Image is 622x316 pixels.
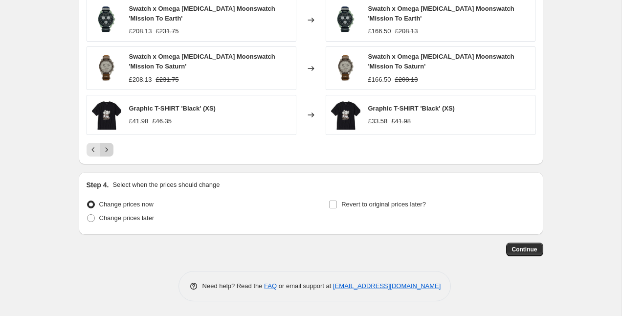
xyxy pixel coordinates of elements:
[100,143,113,157] button: Next
[129,5,275,22] span: Swatch x Omega [MEDICAL_DATA] Moonswatch 'Mission To Earth'
[277,282,333,290] span: or email support at
[129,105,216,112] span: Graphic T-SHIRT 'Black' (XS)
[264,282,277,290] a: FAQ
[368,26,391,36] div: £166.50
[99,201,154,208] span: Change prices now
[129,26,152,36] div: £208.13
[156,75,179,85] strike: £231.75
[395,26,418,36] strike: £208.13
[112,180,220,190] p: Select when the prices should change
[129,116,149,126] div: £41.98
[368,105,455,112] span: Graphic T-SHIRT 'Black' (XS)
[512,246,537,253] span: Continue
[395,75,418,85] strike: £208.13
[506,243,543,256] button: Continue
[99,214,155,222] span: Change prices later
[331,100,360,130] img: Screenshot-20230909_141541_StockX_80x.jpg
[368,116,388,126] div: £33.58
[92,100,121,130] img: Screenshot-20230909_141541_StockX_80x.jpg
[156,26,179,36] strike: £231.75
[391,116,411,126] strike: £41.98
[333,282,441,290] a: [EMAIL_ADDRESS][DOMAIN_NAME]
[331,54,360,83] img: Internet-20231014_175158_80x.png
[202,282,265,290] span: Need help? Read the
[87,143,100,157] button: Previous
[341,201,426,208] span: Revert to original prices later?
[87,180,109,190] h2: Step 4.
[368,75,391,85] div: £166.50
[92,5,121,35] img: Internet-20231014_175459_80x.png
[152,116,172,126] strike: £46.35
[92,54,121,83] img: Internet-20231014_175158_80x.png
[129,75,152,85] div: £208.13
[87,143,113,157] nav: Pagination
[368,53,514,70] span: Swatch x Omega [MEDICAL_DATA] Moonswatch 'Mission To Saturn'
[368,5,514,22] span: Swatch x Omega [MEDICAL_DATA] Moonswatch 'Mission To Earth'
[129,53,275,70] span: Swatch x Omega [MEDICAL_DATA] Moonswatch 'Mission To Saturn'
[331,5,360,35] img: Internet-20231014_175459_80x.png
